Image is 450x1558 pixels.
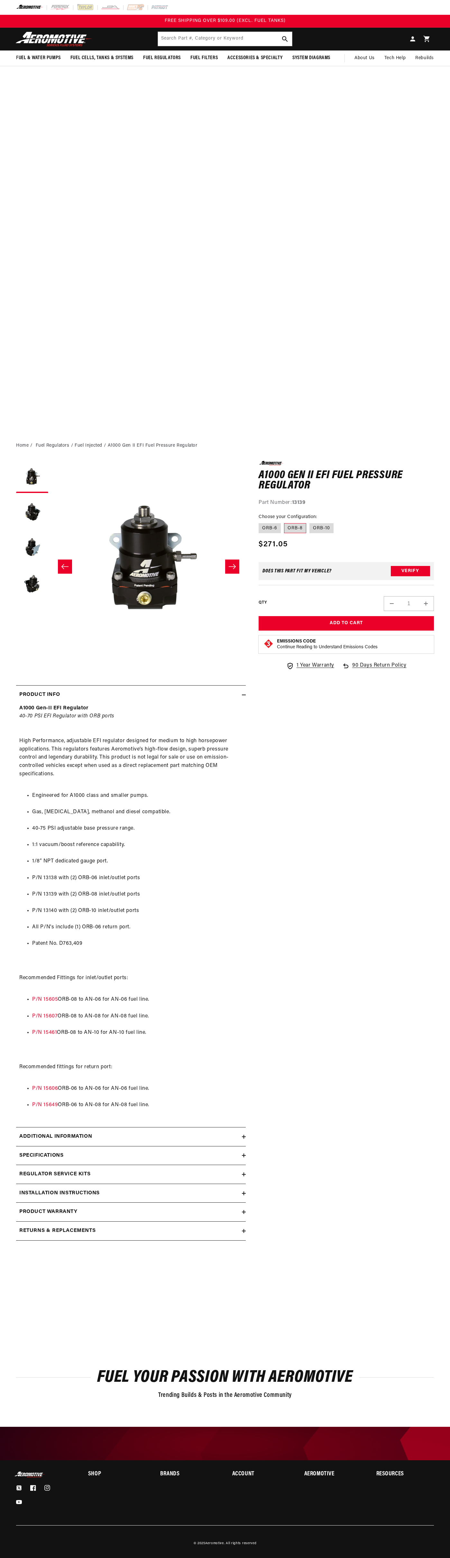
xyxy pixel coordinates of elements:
button: Load image 1 in gallery view [16,461,48,493]
div: Does This part fit My vehicle? [262,569,332,574]
input: Search Part #, Category or Keyword [158,32,292,46]
summary: Product warranty [16,1203,246,1221]
span: $271.05 [259,539,288,550]
a: 1 Year Warranty [286,661,334,670]
summary: Additional information [16,1127,246,1146]
small: © 2025 . [194,1542,225,1545]
img: Aeromotive [14,32,94,47]
summary: Installation Instructions [16,1184,246,1203]
span: Accessories & Specialty [227,55,283,61]
img: Aeromotive [14,1471,46,1478]
span: Fuel Cells, Tanks & Systems [70,55,133,61]
button: Add to Cart [259,616,434,631]
a: 90 Days Return Policy [342,661,407,676]
a: P/N 15649 [32,1102,58,1107]
h2: Regulator Service Kits [19,1170,90,1179]
li: A1000 Gen II EFI Fuel Pressure Regulator [108,442,197,449]
summary: Tech Help [380,50,410,66]
li: Engineered for A1000 class and smaller pumps. [32,792,243,800]
span: Trending Builds & Posts in the Aeromotive Community [158,1392,292,1399]
summary: Regulator Service Kits [16,1165,246,1184]
a: About Us [350,50,380,66]
summary: Account [232,1471,290,1477]
h2: Fuel Your Passion with Aeromotive [16,1370,434,1385]
button: Search Part #, Category or Keyword [278,32,292,46]
summary: Product Info [16,686,246,704]
h2: Specifications [19,1152,63,1160]
a: P/N 15605 [32,997,58,1002]
summary: Aeromotive [304,1471,362,1477]
li: All P/N's include (1) ORB-06 return port. [32,923,243,932]
li: ORB-06 to AN-08 for AN-08 fuel line. [32,1101,243,1109]
li: 1/8″ NPT dedicated gauge port. [32,857,243,866]
span: Fuel Filters [190,55,218,61]
a: Home [16,442,29,449]
h2: Product warranty [19,1208,78,1216]
h2: Resources [376,1471,434,1477]
button: Load image 4 in gallery view [16,567,48,599]
li: Fuel Regulators [36,442,75,449]
span: About Us [354,56,375,60]
button: Load image 2 in gallery view [16,496,48,528]
h2: Installation Instructions [19,1189,100,1198]
div: Part Number: [259,499,434,507]
li: Fuel Injected [75,442,107,449]
h1: A1000 Gen II EFI Fuel Pressure Regulator [259,470,434,491]
li: Gas, [MEDICAL_DATA], methanol and diesel compatible. [32,808,243,816]
button: Emissions CodeContinue Reading to Understand Emissions Codes [277,639,378,650]
media-gallery: Gallery Viewer [16,461,246,672]
label: ORB-10 [309,523,334,533]
summary: Shop [88,1471,146,1477]
img: Emissions code [263,639,274,649]
div: High Performance, adjustable EFI regulator designed for medium to high horsepower applications. T... [16,704,246,1117]
label: ORB-8 [284,523,306,533]
li: ORB-06 to AN-06 for AN-06 fuel line. [32,1085,243,1093]
em: 40-70 PSI EFI Regulator with ORB ports [19,714,114,719]
button: Load image 3 in gallery view [16,532,48,564]
summary: Accessories & Specialty [223,50,288,66]
a: P/N 15461 [32,1030,57,1035]
a: P/N 15607 [32,1014,58,1019]
h2: Additional information [19,1133,92,1141]
strong: A1000 Gen-II EFI Regulator [19,706,88,711]
button: Slide right [225,560,239,574]
summary: Fuel Regulators [138,50,186,66]
li: ORB-08 to AN-10 for AN-10 fuel line. [32,1029,243,1037]
span: Rebuilds [415,55,434,62]
li: P/N 13140 with (2) ORB-10 inlet/outlet ports [32,907,243,915]
button: Verify [391,566,430,576]
span: Fuel Regulators [143,55,181,61]
summary: System Diagrams [288,50,335,66]
li: P/N 13139 with (2) ORB-08 inlet/outlet ports [32,890,243,899]
legend: Choose your Configuration: [259,514,317,520]
summary: Fuel Filters [186,50,223,66]
summary: Fuel & Water Pumps [11,50,66,66]
summary: Fuel Cells, Tanks & Systems [66,50,138,66]
a: Aeromotive [205,1542,224,1545]
nav: breadcrumbs [16,442,434,449]
summary: Rebuilds [410,50,439,66]
small: All rights reserved [226,1542,256,1545]
summary: Brands [160,1471,218,1477]
label: ORB-6 [259,523,281,533]
strong: 13139 [292,500,306,505]
p: Continue Reading to Understand Emissions Codes [277,644,378,650]
a: P/N 15606 [32,1086,58,1091]
li: 40-75 PSI adjustable base pressure range. [32,825,243,833]
li: Patent No. D763,409 [32,940,243,948]
li: 1:1 vacuum/boost reference capability. [32,841,243,849]
h2: Returns & replacements [19,1227,96,1235]
li: ORB-08 to AN-08 for AN-08 fuel line. [32,1012,243,1021]
span: 1 Year Warranty [297,661,334,670]
span: 90 Days Return Policy [352,661,407,676]
span: Tech Help [384,55,406,62]
button: Slide left [58,560,72,574]
span: System Diagrams [292,55,330,61]
li: P/N 13138 with (2) ORB-06 inlet/outlet ports [32,874,243,882]
strong: Emissions Code [277,639,316,644]
li: ORB-08 to AN-06 for AN-06 fuel line. [32,996,243,1004]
